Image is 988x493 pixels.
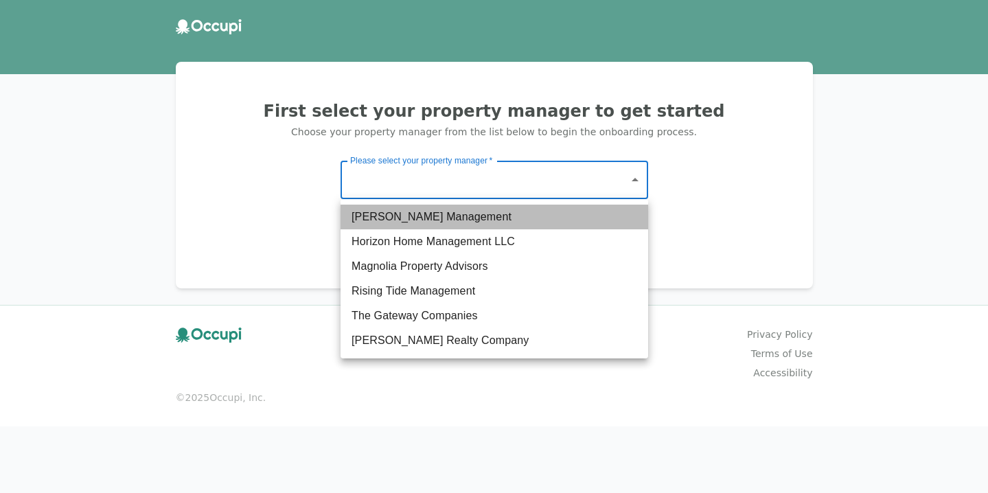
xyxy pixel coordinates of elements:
[341,279,648,303] li: Rising Tide Management
[341,328,648,353] li: [PERSON_NAME] Realty Company
[341,254,648,279] li: Magnolia Property Advisors
[341,229,648,254] li: Horizon Home Management LLC
[341,303,648,328] li: The Gateway Companies
[341,205,648,229] li: [PERSON_NAME] Management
